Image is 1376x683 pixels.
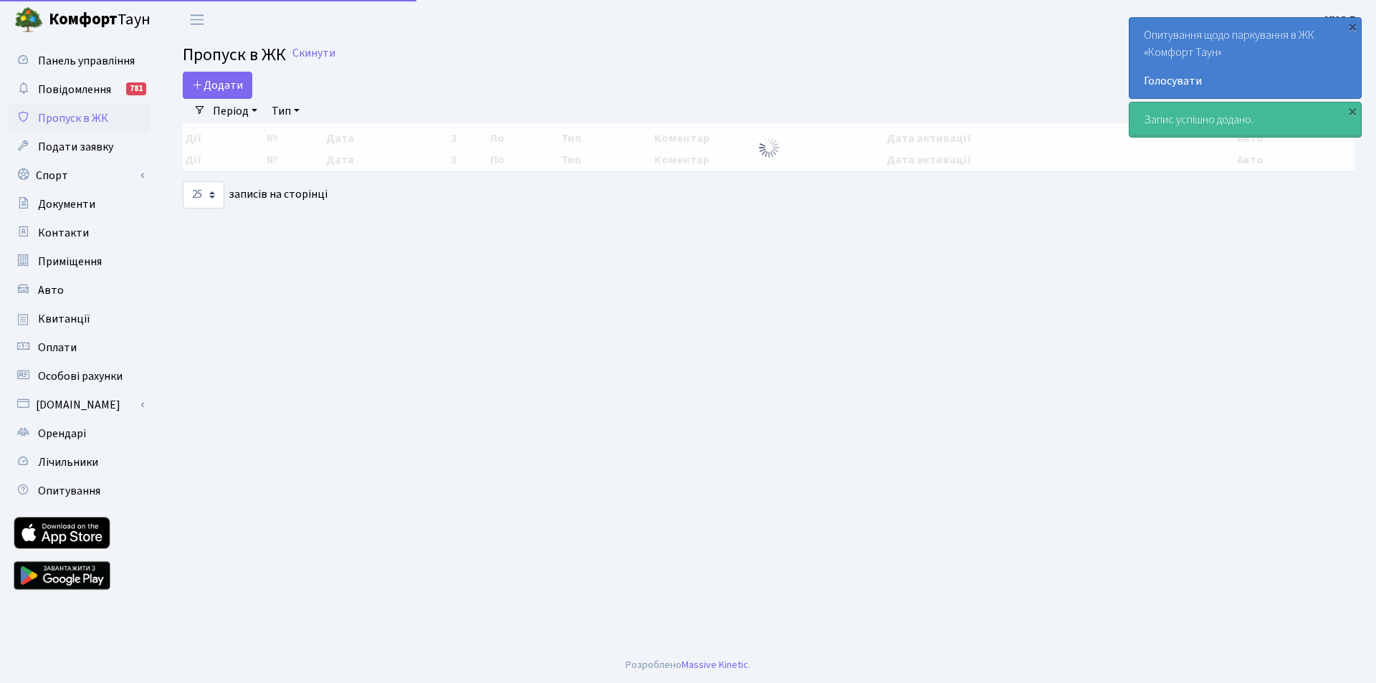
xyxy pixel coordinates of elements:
[7,47,150,75] a: Панель управління
[179,8,215,32] button: Переключити навігацію
[1345,104,1360,118] div: ×
[49,8,150,32] span: Таун
[758,136,780,159] img: Обробка...
[183,181,224,209] select: записів на сторінці
[38,110,108,126] span: Пропуск в ЖК
[1325,11,1359,29] a: УНО Р.
[7,362,150,391] a: Особові рахунки
[192,77,243,93] span: Додати
[1129,18,1361,98] div: Опитування щодо паркування в ЖК «Комфорт Таун»
[183,181,328,209] label: записів на сторінці
[7,391,150,419] a: [DOMAIN_NAME]
[626,657,750,673] div: Розроблено .
[1144,72,1347,90] a: Голосувати
[1129,102,1361,137] div: Запис успішно додано.
[7,419,150,448] a: Орендарі
[1345,19,1360,34] div: ×
[7,161,150,190] a: Спорт
[7,305,150,333] a: Квитанції
[292,47,335,60] a: Скинути
[14,6,43,34] img: logo.png
[682,657,748,672] a: Massive Kinetic
[7,219,150,247] a: Контакти
[38,311,90,327] span: Квитанції
[207,99,263,123] a: Період
[266,99,305,123] a: Тип
[38,82,111,97] span: Повідомлення
[7,247,150,276] a: Приміщення
[183,42,286,67] span: Пропуск в ЖК
[126,82,146,95] div: 781
[7,75,150,104] a: Повідомлення781
[38,368,123,384] span: Особові рахунки
[7,448,150,477] a: Лічильники
[7,477,150,505] a: Опитування
[183,72,252,99] a: Додати
[38,139,113,155] span: Подати заявку
[7,133,150,161] a: Подати заявку
[7,190,150,219] a: Документи
[7,276,150,305] a: Авто
[38,426,86,441] span: Орендарі
[38,196,95,212] span: Документи
[38,483,100,499] span: Опитування
[38,282,64,298] span: Авто
[38,454,98,470] span: Лічильники
[38,53,135,69] span: Панель управління
[38,225,89,241] span: Контакти
[38,254,102,269] span: Приміщення
[49,8,118,31] b: Комфорт
[38,340,77,355] span: Оплати
[1325,12,1359,28] b: УНО Р.
[7,333,150,362] a: Оплати
[7,104,150,133] a: Пропуск в ЖК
